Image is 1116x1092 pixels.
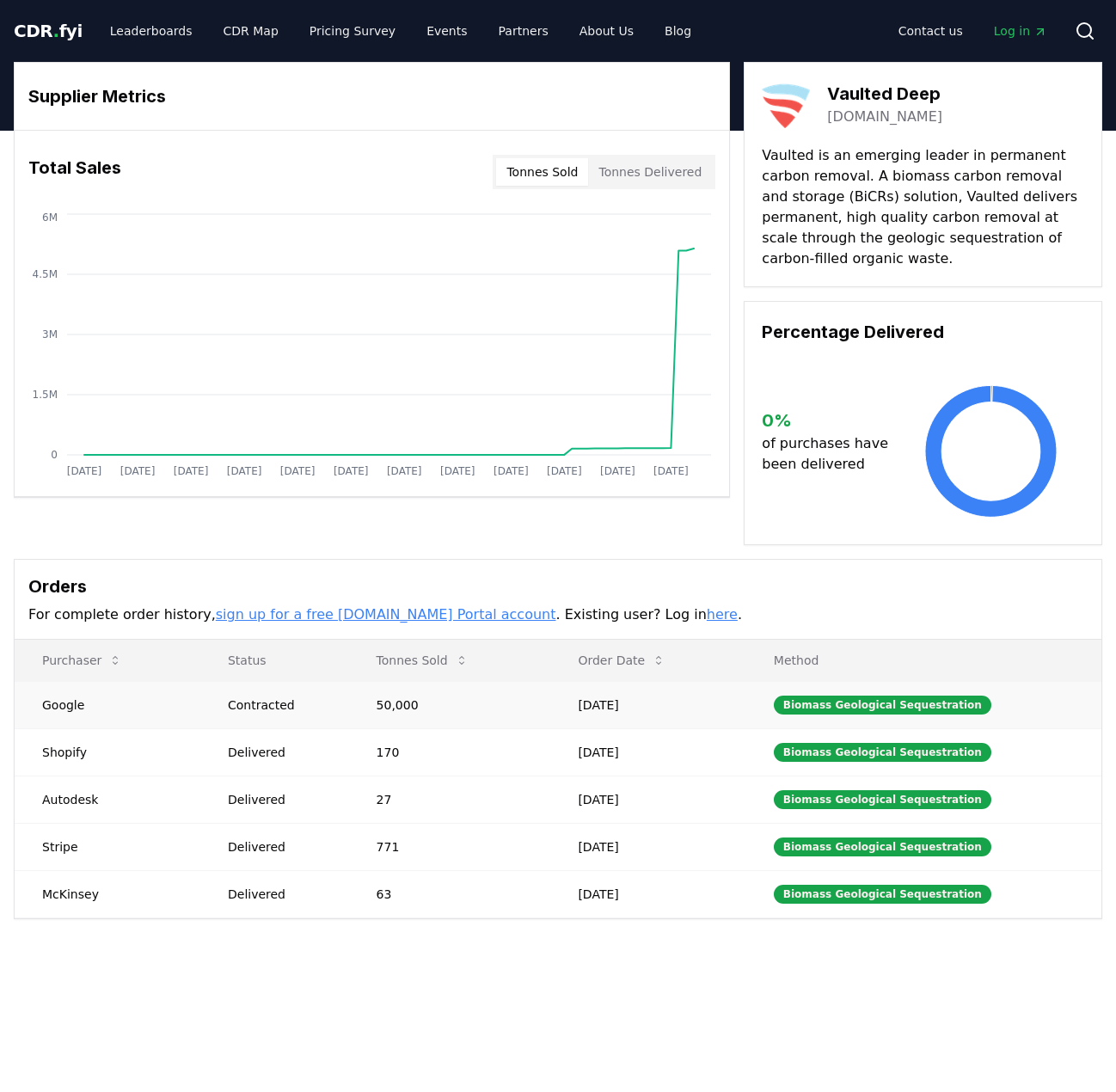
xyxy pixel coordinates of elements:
[96,15,705,46] nav: Main
[349,776,551,823] td: 27
[774,790,991,809] div: Biomass Geological Sequestration
[120,465,156,477] tspan: [DATE]
[15,728,200,776] td: Shopify
[651,15,705,46] a: Blog
[28,155,121,189] h3: Total Sales
[827,107,942,127] a: [DOMAIN_NAME]
[980,15,1061,46] a: Log in
[334,465,369,477] tspan: [DATE]
[349,728,551,776] td: 170
[28,643,136,678] button: Purchaser
[774,743,991,762] div: Biomass Geological Sequestration
[496,158,588,186] button: Tonnes Sold
[760,652,1088,669] p: Method
[762,80,810,128] img: Vaulted Deep-logo
[33,268,58,280] tspan: 4.5M
[280,465,316,477] tspan: [DATE]
[550,728,745,776] td: [DATE]
[28,83,715,109] h3: Supplier Metrics
[550,681,745,728] td: [DATE]
[762,433,897,475] p: of purchases have been delivered
[707,606,738,623] a: here
[413,15,481,46] a: Events
[296,15,409,46] a: Pricing Survey
[15,870,200,917] td: McKinsey
[228,886,335,903] div: Delivered
[67,465,102,477] tspan: [DATE]
[51,449,58,461] tspan: 0
[53,21,59,41] span: .
[774,885,991,904] div: Biomass Geological Sequestration
[228,838,335,856] div: Delivered
[14,19,83,43] a: CDR.fyi
[774,837,991,856] div: Biomass Geological Sequestration
[762,319,1084,345] h3: Percentage Delivered
[566,15,647,46] a: About Us
[762,408,897,433] h3: 0 %
[774,696,991,715] div: Biomass Geological Sequestration
[228,696,335,714] div: Contracted
[363,643,482,678] button: Tonnes Sold
[28,604,1088,625] p: For complete order history, . Existing user? Log in .
[653,465,689,477] tspan: [DATE]
[600,465,635,477] tspan: [DATE]
[349,823,551,870] td: 771
[174,465,209,477] tspan: [DATE]
[349,681,551,728] td: 50,000
[485,15,562,46] a: Partners
[28,574,1088,599] h3: Orders
[588,158,712,186] button: Tonnes Delivered
[885,15,1061,46] nav: Main
[550,776,745,823] td: [DATE]
[14,21,83,41] span: CDR fyi
[762,145,1084,269] p: Vaulted is an emerging leader in permanent carbon removal. A biomass carbon removal and storage (...
[387,465,422,477] tspan: [DATE]
[42,328,58,340] tspan: 3M
[550,870,745,917] td: [DATE]
[494,465,529,477] tspan: [DATE]
[440,465,475,477] tspan: [DATE]
[33,389,58,401] tspan: 1.5M
[564,643,679,678] button: Order Date
[827,81,942,107] h3: Vaulted Deep
[547,465,582,477] tspan: [DATE]
[885,15,977,46] a: Contact us
[349,870,551,917] td: 63
[15,823,200,870] td: Stripe
[994,22,1047,40] span: Log in
[15,681,200,728] td: Google
[550,823,745,870] td: [DATE]
[210,15,292,46] a: CDR Map
[227,465,262,477] tspan: [DATE]
[216,606,556,623] a: sign up for a free [DOMAIN_NAME] Portal account
[228,791,335,808] div: Delivered
[214,652,335,669] p: Status
[42,212,58,224] tspan: 6M
[96,15,206,46] a: Leaderboards
[228,744,335,761] div: Delivered
[15,776,200,823] td: Autodesk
